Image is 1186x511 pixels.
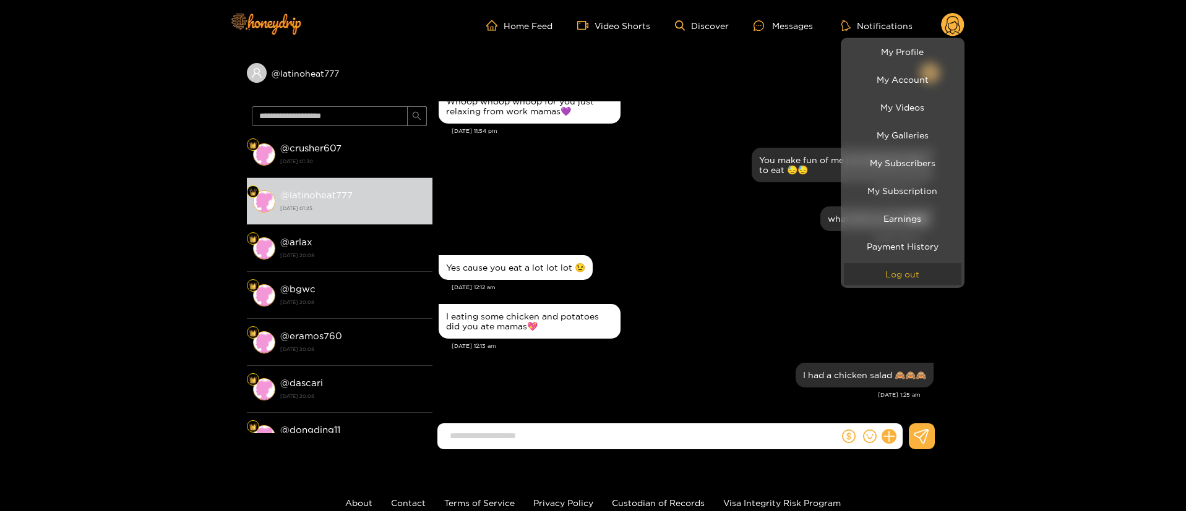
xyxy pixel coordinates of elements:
[844,124,961,146] a: My Galleries
[844,235,961,257] a: Payment History
[844,41,961,62] a: My Profile
[844,69,961,90] a: My Account
[844,96,961,118] a: My Videos
[844,152,961,174] a: My Subscribers
[844,208,961,229] a: Earnings
[844,263,961,285] button: Log out
[844,180,961,201] a: My Subscription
